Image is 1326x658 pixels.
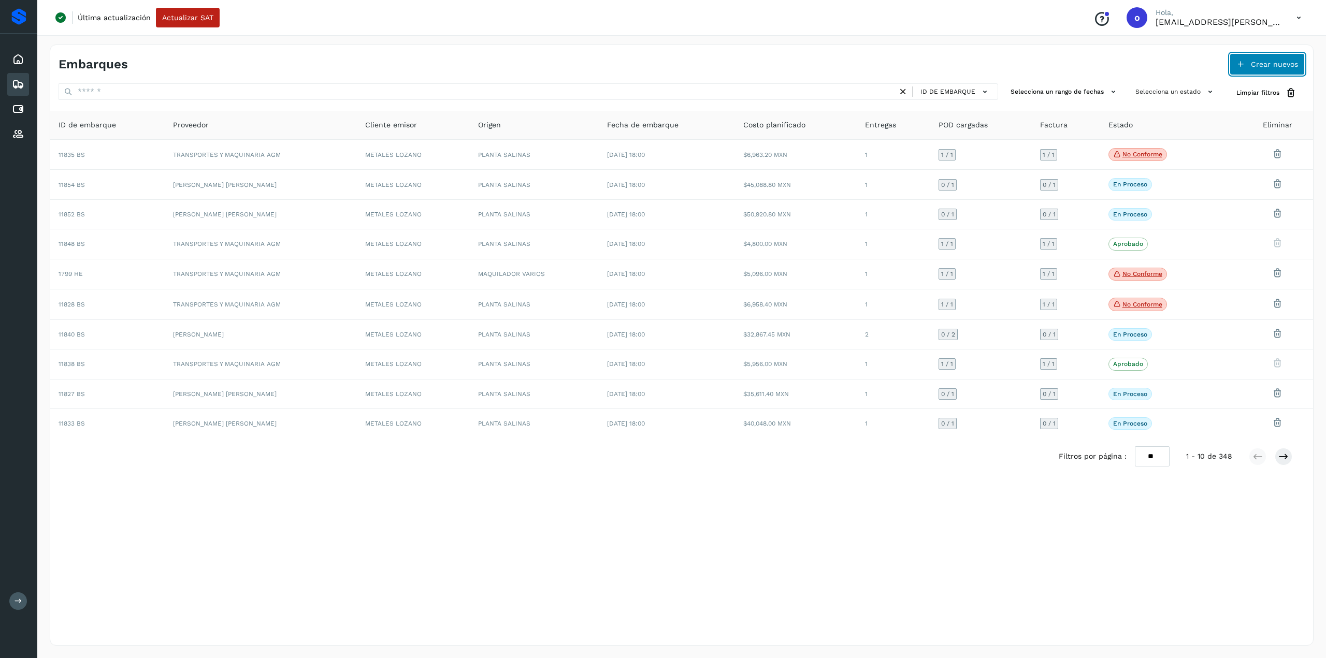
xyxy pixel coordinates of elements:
[857,349,930,379] td: 1
[357,320,470,349] td: METALES LOZANO
[165,200,357,229] td: [PERSON_NAME] [PERSON_NAME]
[470,379,599,409] td: PLANTA SALINAS
[941,241,953,247] span: 1 / 1
[357,349,470,379] td: METALES LOZANO
[920,87,975,96] span: ID de embarque
[1040,120,1068,130] span: Factura
[1043,152,1055,158] span: 1 / 1
[735,349,857,379] td: $5,956.00 MXN
[607,151,645,158] span: [DATE] 18:00
[865,120,896,130] span: Entregas
[857,289,930,320] td: 1
[357,259,470,290] td: METALES LOZANO
[607,301,645,308] span: [DATE] 18:00
[165,140,357,170] td: TRANSPORTES Y MAQUINARIA AGM
[1122,270,1162,277] p: No conforme
[941,211,954,217] span: 0 / 1
[1113,360,1143,368] p: Aprobado
[607,181,645,188] span: [DATE] 18:00
[1113,240,1143,247] p: Aprobado
[470,229,599,259] td: PLANTA SALINAS
[7,123,29,145] div: Proveedores
[7,73,29,96] div: Embarques
[857,259,930,290] td: 1
[1113,390,1147,398] p: En proceso
[857,409,930,438] td: 1
[165,170,357,199] td: [PERSON_NAME] [PERSON_NAME]
[59,360,85,368] span: 11838 BS
[941,301,953,308] span: 1 / 1
[607,420,645,427] span: [DATE] 18:00
[165,409,357,438] td: [PERSON_NAME] [PERSON_NAME]
[165,259,357,290] td: TRANSPORTES Y MAQUINARIA AGM
[1043,241,1055,247] span: 1 / 1
[470,200,599,229] td: PLANTA SALINAS
[941,420,954,427] span: 0 / 1
[357,289,470,320] td: METALES LOZANO
[1043,182,1056,188] span: 0 / 1
[735,259,857,290] td: $5,096.00 MXN
[357,200,470,229] td: METALES LOZANO
[1156,17,1280,27] p: ops.lozano@solvento.mx
[857,140,930,170] td: 1
[857,200,930,229] td: 1
[59,57,128,72] h4: Embarques
[165,349,357,379] td: TRANSPORTES Y MAQUINARIA AGM
[165,379,357,409] td: [PERSON_NAME] [PERSON_NAME]
[1043,271,1055,277] span: 1 / 1
[941,391,954,397] span: 0 / 1
[941,182,954,188] span: 0 / 1
[59,120,116,130] span: ID de embarque
[607,270,645,277] span: [DATE] 18:00
[470,140,599,170] td: PLANTA SALINAS
[162,14,213,21] span: Actualizar SAT
[59,151,85,158] span: 11835 BS
[857,170,930,199] td: 1
[1006,83,1123,100] button: Selecciona un rango de fechas
[470,320,599,349] td: PLANTA SALINAS
[357,170,470,199] td: METALES LOZANO
[59,331,85,338] span: 11840 BS
[1156,8,1280,17] p: Hola,
[1108,120,1133,130] span: Estado
[1113,331,1147,338] p: En proceso
[941,331,955,338] span: 0 / 2
[917,84,993,99] button: ID de embarque
[1122,301,1162,308] p: No conforme
[735,140,857,170] td: $6,963.20 MXN
[941,271,953,277] span: 1 / 1
[470,259,599,290] td: MAQUILADOR VARIOS
[165,320,357,349] td: [PERSON_NAME]
[735,379,857,409] td: $35,611.40 MXN
[1059,451,1127,462] span: Filtros por página :
[7,48,29,71] div: Inicio
[59,181,85,188] span: 11854 BS
[59,420,85,427] span: 11833 BS
[735,289,857,320] td: $6,958.40 MXN
[1113,181,1147,188] p: En proceso
[173,120,209,130] span: Proveedor
[941,152,953,158] span: 1 / 1
[478,120,501,130] span: Origen
[1113,211,1147,218] p: En proceso
[59,211,85,218] span: 11852 BS
[941,361,953,367] span: 1 / 1
[357,229,470,259] td: METALES LOZANO
[1043,331,1056,338] span: 0 / 1
[857,379,930,409] td: 1
[743,120,805,130] span: Costo planificado
[7,98,29,121] div: Cuentas por pagar
[357,140,470,170] td: METALES LOZANO
[1131,83,1220,100] button: Selecciona un estado
[607,120,679,130] span: Fecha de embarque
[156,8,220,27] button: Actualizar SAT
[1251,61,1298,68] span: Crear nuevos
[1043,301,1055,308] span: 1 / 1
[735,200,857,229] td: $50,920.80 MXN
[470,170,599,199] td: PLANTA SALINAS
[1043,211,1056,217] span: 0 / 1
[1043,391,1056,397] span: 0 / 1
[1043,420,1056,427] span: 0 / 1
[607,240,645,247] span: [DATE] 18:00
[470,409,599,438] td: PLANTA SALINAS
